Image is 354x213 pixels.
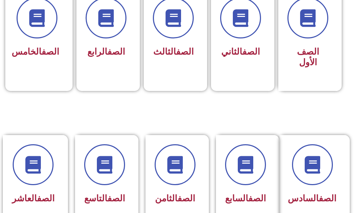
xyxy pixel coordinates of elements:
span: الثاني [221,47,260,57]
a: الصف [178,193,195,203]
span: الثامن [155,193,195,203]
a: الصف [42,47,59,57]
a: الصف [176,47,194,57]
span: الصف الأول [297,47,319,67]
span: السابع [225,193,266,203]
span: السادس [288,193,336,203]
span: العاشر [12,193,55,203]
span: الرابع [87,47,125,57]
span: الثالث [153,47,194,57]
a: الصف [107,193,125,203]
span: التاسع [84,193,125,203]
a: الصف [107,47,125,57]
a: الصف [242,47,260,57]
a: الصف [37,193,55,203]
span: الخامس [12,47,59,57]
a: الصف [248,193,266,203]
a: الصف [319,193,336,203]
